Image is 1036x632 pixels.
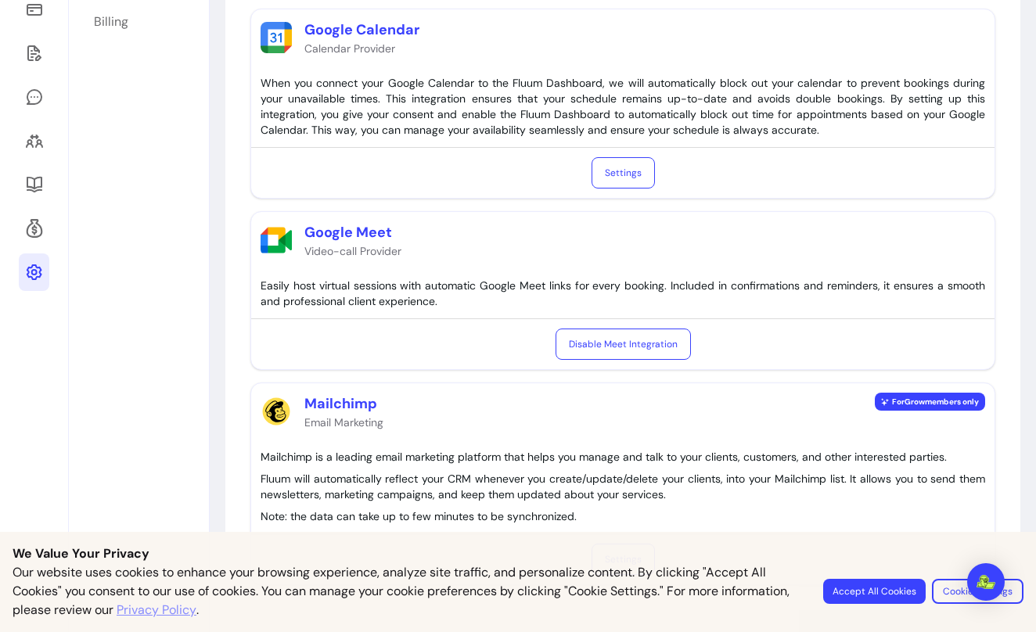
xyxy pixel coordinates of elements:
[304,393,383,415] p: Mailchimp
[13,544,1023,563] p: We Value Your Privacy
[19,122,49,160] a: Clients
[967,563,1005,601] div: Open Intercom Messenger
[19,210,49,247] a: Refer & Earn
[592,157,655,189] button: Settings
[304,415,383,430] p: Email Marketing
[261,396,292,427] img: Mailchimp logo
[261,508,985,524] p: Note: the data can take up to few minutes to be synchronized.
[261,75,985,138] div: When you connect your Google Calendar to the Fluum Dashboard, we will automatically block out you...
[19,78,49,116] a: My Messages
[19,253,49,291] a: Settings
[304,19,419,41] p: Google Calendar
[117,601,196,619] a: Privacy Policy
[261,224,292,256] img: Google Meet logo
[304,243,401,259] p: Video-call Provider
[261,278,985,309] div: Easily host virtual sessions with automatic Google Meet links for every booking. Included in conf...
[304,41,419,56] p: Calendar Provider
[85,3,192,41] a: Billing
[19,34,49,72] a: Waivers
[19,166,49,203] a: Resources
[823,579,926,604] button: Accept All Cookies
[261,471,985,502] p: Fluum will automatically reflect your CRM whenever you create/update/delete your clients, into yo...
[261,449,985,465] p: Mailchimp is a leading email marketing platform that helps you manage and talk to your clients, c...
[556,329,691,360] button: Disable Meet Integration
[875,393,985,411] span: For Grow members only
[261,22,292,53] img: Google Calendar logo
[94,13,128,31] div: Billing
[932,579,1023,604] button: Cookie Settings
[304,221,401,243] p: Google Meet
[13,563,804,619] p: Our website uses cookies to enhance your browsing experience, analyze site traffic, and personali...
